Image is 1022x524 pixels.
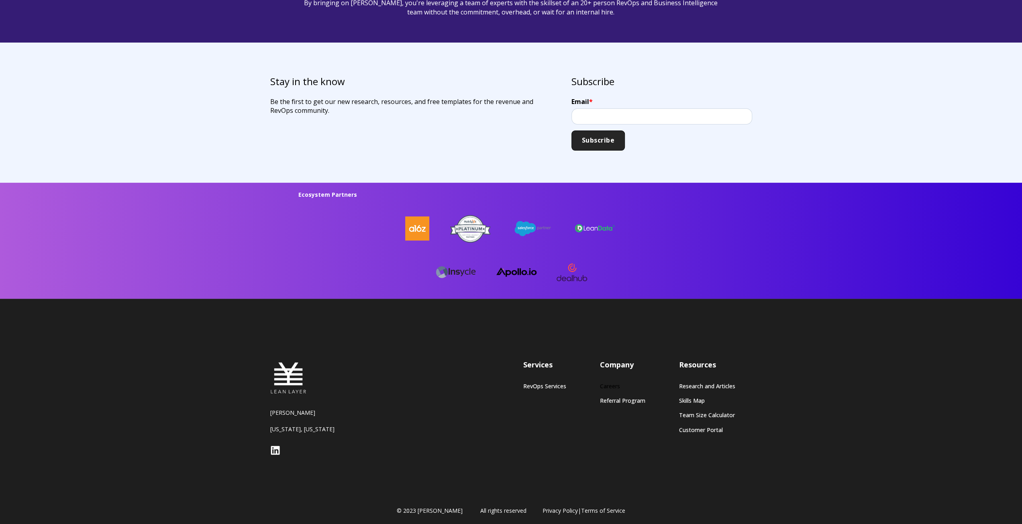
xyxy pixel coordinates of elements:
[270,75,543,88] h3: Stay in the know
[523,360,566,370] h3: Services
[600,360,645,370] h3: Company
[679,383,735,389] a: Research and Articles
[571,130,625,151] input: Subscribe
[581,507,625,514] a: Terms of Service
[496,267,536,277] img: apollo logo
[513,219,553,238] img: salesforce
[270,425,371,433] p: [US_STATE], [US_STATE]
[679,426,735,433] a: Customer Portal
[543,507,578,514] a: Privacy Policy
[679,360,735,370] h3: Resources
[270,97,543,115] p: Be the first to get our new research, resources, and free templates for the revenue and RevOps co...
[298,191,357,198] strong: Ecosystem Partners
[523,383,566,389] a: RevOps Services
[571,75,752,88] h3: Subscribe
[679,397,735,404] a: Skills Map
[543,507,625,515] span: |
[270,360,306,396] img: Lean Layer
[600,397,645,404] a: Referral Program
[679,412,735,418] a: Team Size Calculator
[600,383,645,389] a: Careers
[450,214,490,243] img: HubSpot-Platinum-Partner-Badge copy
[480,507,526,515] span: All rights reserved
[397,507,463,515] span: © 2023 [PERSON_NAME]
[405,216,429,241] img: a16z
[575,223,615,234] img: leandata-logo
[571,97,589,106] span: Email
[270,409,371,416] p: [PERSON_NAME]
[436,264,475,280] img: Insycle
[556,256,588,288] img: dealhub-logo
